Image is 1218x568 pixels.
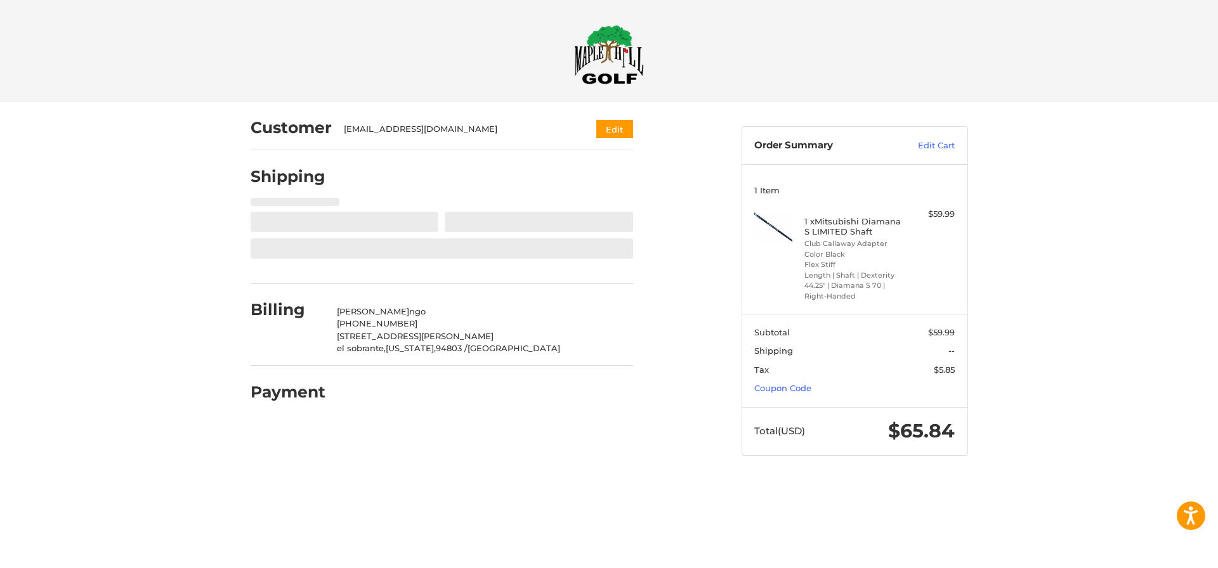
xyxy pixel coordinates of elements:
span: Total (USD) [754,425,805,437]
a: Coupon Code [754,383,811,393]
button: Edit [596,120,633,138]
iframe: Google Customer Reviews [1113,534,1218,568]
h3: 1 Item [754,185,955,195]
span: Shipping [754,345,793,356]
h2: Payment [251,382,325,402]
span: $5.85 [934,365,955,375]
span: $59.99 [928,327,955,337]
span: [PHONE_NUMBER] [337,318,417,328]
a: Edit Cart [891,139,955,152]
h2: Shipping [251,167,325,186]
span: [PERSON_NAME] [337,306,409,316]
span: 94803 / [436,343,468,353]
span: $65.84 [888,419,955,442]
li: Color Black [804,249,901,260]
li: Club Callaway Adapter [804,238,901,249]
span: [GEOGRAPHIC_DATA] [468,343,560,353]
li: Length | Shaft | Dexterity 44.25" | Diamana S 70 | Right-Handed [804,270,901,302]
h4: 1 x Mitsubishi Diamana S LIMITED Shaft [804,216,901,237]
span: el sobrante, [337,343,386,353]
span: ngo [409,306,426,316]
h2: Billing [251,300,325,319]
img: Maple Hill Golf [574,25,644,84]
span: [STREET_ADDRESS][PERSON_NAME] [337,331,494,341]
div: $59.99 [905,208,955,221]
span: -- [948,345,955,356]
h3: Order Summary [754,139,891,152]
li: Flex Stiff [804,259,901,270]
span: Tax [754,365,769,375]
h2: Customer [251,118,332,138]
span: [US_STATE], [386,343,436,353]
span: Subtotal [754,327,790,337]
div: [EMAIL_ADDRESS][DOMAIN_NAME] [344,123,572,136]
